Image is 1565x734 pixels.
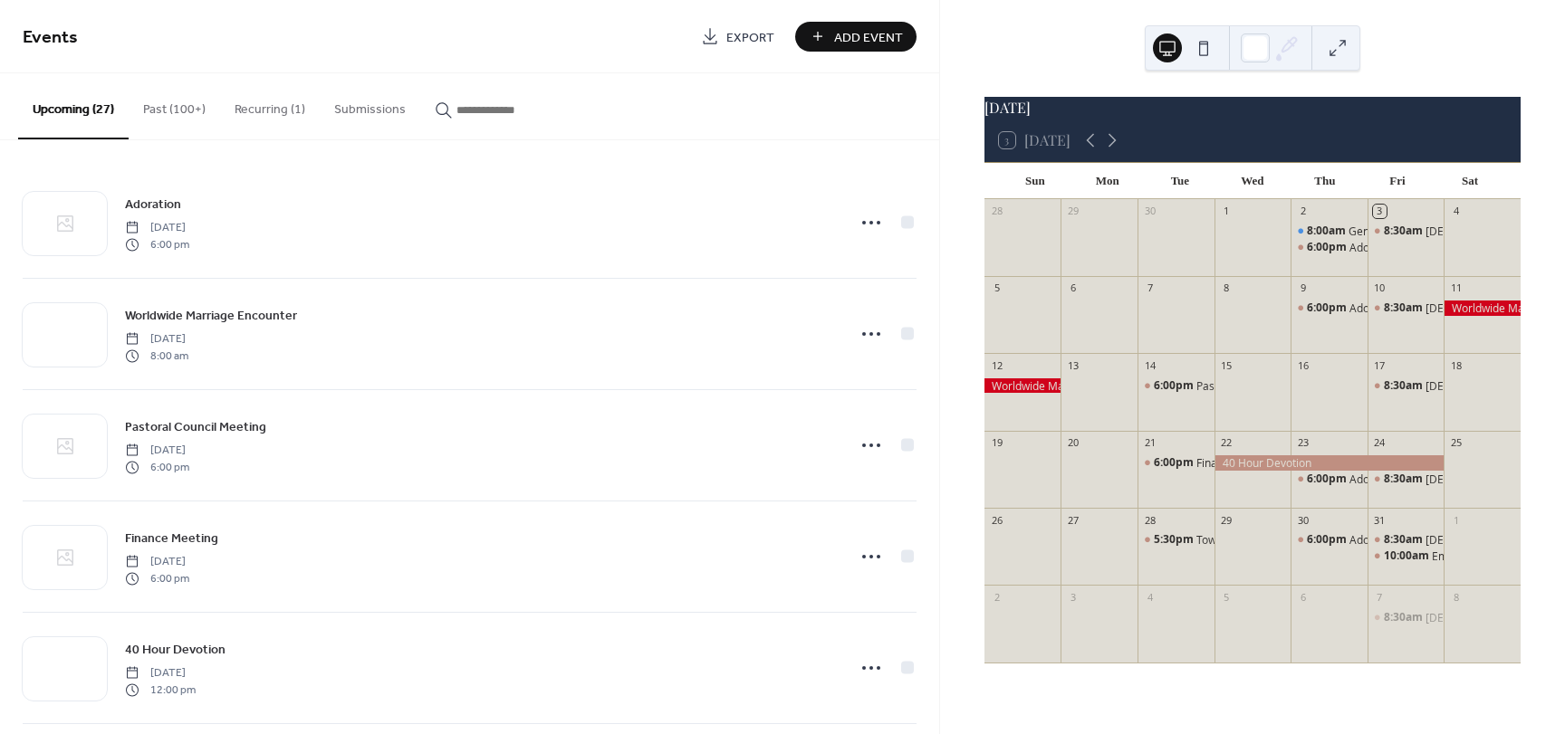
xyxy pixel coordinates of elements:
[129,73,220,138] button: Past (100+)
[1220,436,1234,450] div: 22
[125,348,188,364] span: 8:00 am
[1220,513,1234,527] div: 29
[1196,455,1280,471] div: Finance Meeting
[1307,472,1349,487] span: 6:00pm
[1384,532,1426,548] span: 8:30am
[1296,205,1310,218] div: 2
[1291,224,1368,239] div: Generations of Life
[1373,513,1387,527] div: 31
[1368,378,1445,394] div: Bible Study
[795,22,917,52] a: Add Event
[1291,240,1368,255] div: Adoration
[1384,378,1426,394] span: 8:30am
[125,443,189,459] span: [DATE]
[1154,378,1196,394] span: 6:00pm
[984,97,1521,119] div: [DATE]
[1449,281,1463,295] div: 11
[1296,436,1310,450] div: 23
[125,682,196,698] span: 12:00 pm
[1384,548,1432,564] span: 10:00am
[125,570,189,586] span: 6:00 pm
[984,378,1061,394] div: Worldwide Marriage Encounter
[1307,532,1349,548] span: 6:00pm
[1066,281,1080,295] div: 6
[1349,224,1445,239] div: Generations of Life
[125,639,226,660] a: 40 Hour Devotion
[990,436,1003,450] div: 19
[1216,163,1289,199] div: Wed
[1066,590,1080,604] div: 3
[1349,472,1399,487] div: Adoration
[125,305,297,326] a: Worldwide Marriage Encounter
[1143,513,1157,527] div: 28
[1291,300,1368,316] div: Adoration
[1066,358,1080,372] div: 13
[1368,610,1445,625] div: Bible Study
[1143,358,1157,372] div: 14
[125,307,297,326] span: Worldwide Marriage Encounter
[1373,205,1387,218] div: 3
[125,195,181,214] span: Adoration
[1066,205,1080,218] div: 29
[1154,455,1196,471] span: 6:00pm
[1296,513,1310,527] div: 30
[1220,281,1234,295] div: 8
[1373,436,1387,450] div: 24
[1291,472,1368,487] div: Adoration
[125,528,218,548] a: Finance Meeting
[834,28,903,47] span: Add Event
[220,73,320,138] button: Recurring (1)
[990,590,1003,604] div: 2
[1384,224,1426,239] span: 8:30am
[1307,240,1349,255] span: 6:00pm
[1449,436,1463,450] div: 25
[125,554,189,570] span: [DATE]
[1296,590,1310,604] div: 6
[125,416,266,437] a: Pastoral Council Meeting
[1296,281,1310,295] div: 9
[1307,224,1349,239] span: 8:00am
[1143,281,1157,295] div: 7
[320,73,420,138] button: Submissions
[1384,610,1426,625] span: 8:30am
[1220,590,1234,604] div: 5
[125,529,218,548] span: Finance Meeting
[1349,300,1399,316] div: Adoration
[1220,358,1234,372] div: 15
[1220,205,1234,218] div: 1
[1444,300,1521,316] div: Worldwide Marriage Encounter
[1368,532,1445,548] div: Bible Study
[1196,378,1322,394] div: Pastoral Council Meeting
[990,281,1003,295] div: 5
[125,418,266,437] span: Pastoral Council Meeting
[1368,300,1445,316] div: Bible Study
[990,513,1003,527] div: 26
[125,220,189,236] span: [DATE]
[1296,358,1310,372] div: 16
[1449,205,1463,218] div: 4
[1449,513,1463,527] div: 1
[1066,436,1080,450] div: 20
[125,331,188,348] span: [DATE]
[1196,532,1285,548] div: Townhall Meeting
[1138,455,1215,471] div: Finance Meeting
[1154,532,1196,548] span: 5:30pm
[1349,532,1399,548] div: Adoration
[1384,300,1426,316] span: 8:30am
[1066,513,1080,527] div: 27
[125,665,196,682] span: [DATE]
[1215,455,1445,471] div: 40 Hour Devotion
[125,459,189,475] span: 6:00 pm
[1368,224,1445,239] div: Bible Study
[1143,436,1157,450] div: 21
[1138,532,1215,548] div: Townhall Meeting
[1368,472,1445,487] div: Bible Study
[1373,281,1387,295] div: 10
[1071,163,1144,199] div: Mon
[999,163,1071,199] div: Sun
[1143,205,1157,218] div: 30
[125,641,226,660] span: 40 Hour Devotion
[1138,378,1215,394] div: Pastoral Council Meeting
[125,194,181,214] a: Adoration
[23,20,78,55] span: Events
